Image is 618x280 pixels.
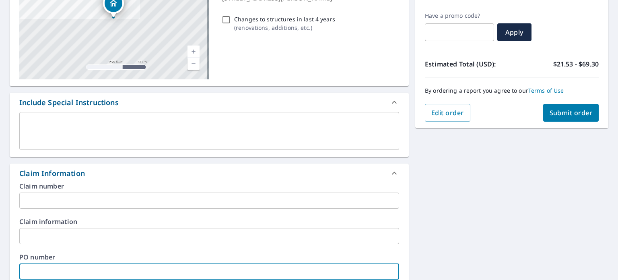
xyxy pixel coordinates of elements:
p: $21.53 - $69.30 [553,59,599,69]
label: Claim number [19,183,399,189]
p: Changes to structures in last 4 years [234,15,335,23]
div: Claim Information [10,164,409,183]
p: Estimated Total (USD): [425,59,512,69]
button: Apply [497,23,531,41]
span: Submit order [550,108,593,117]
p: By ordering a report you agree to our [425,87,599,94]
div: Include Special Instructions [19,97,119,108]
label: Have a promo code? [425,12,494,19]
a: Terms of Use [528,87,564,94]
button: Submit order [543,104,599,122]
span: Edit order [431,108,464,117]
label: Claim information [19,218,399,225]
span: Apply [504,28,525,37]
div: Include Special Instructions [10,93,409,112]
button: Edit order [425,104,470,122]
a: Current Level 17, Zoom Out [187,58,200,70]
div: Claim Information [19,168,85,179]
p: ( renovations, additions, etc. ) [234,23,335,32]
label: PO number [19,254,399,260]
a: Current Level 17, Zoom In [187,46,200,58]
